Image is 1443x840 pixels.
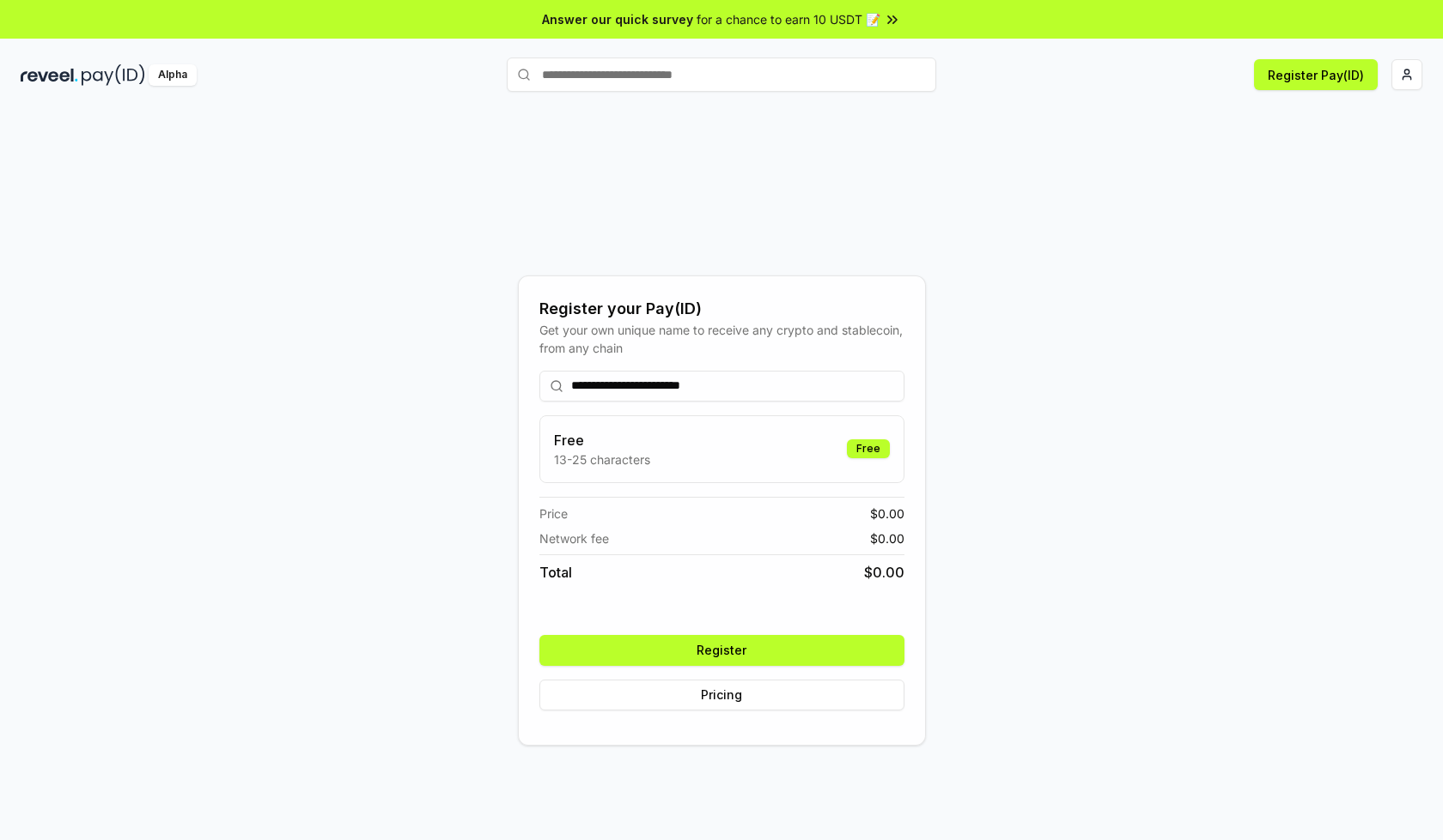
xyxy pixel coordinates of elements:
div: Alpha [149,64,197,86]
span: $ 0.00 [864,562,904,583]
span: $ 0.00 [870,529,904,547]
span: Answer our quick survey [542,10,693,28]
button: Register [539,635,904,666]
button: Pricing [539,680,904,710]
h3: Free [554,430,650,450]
span: Network fee [539,529,609,547]
span: Price [539,505,568,523]
div: Register your Pay(ID) [539,297,904,321]
div: Free [847,439,890,458]
span: Total [539,562,572,583]
p: 13-25 characters [554,450,650,468]
span: for a chance to earn 10 USDT 📝 [697,10,880,28]
span: $ 0.00 [870,505,904,523]
div: Get your own unique name to receive any crypto and stablecoin, from any chain [539,321,904,357]
button: Register Pay(ID) [1254,59,1378,90]
img: reveel_dark [21,64,78,86]
img: pay_id [82,64,145,86]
